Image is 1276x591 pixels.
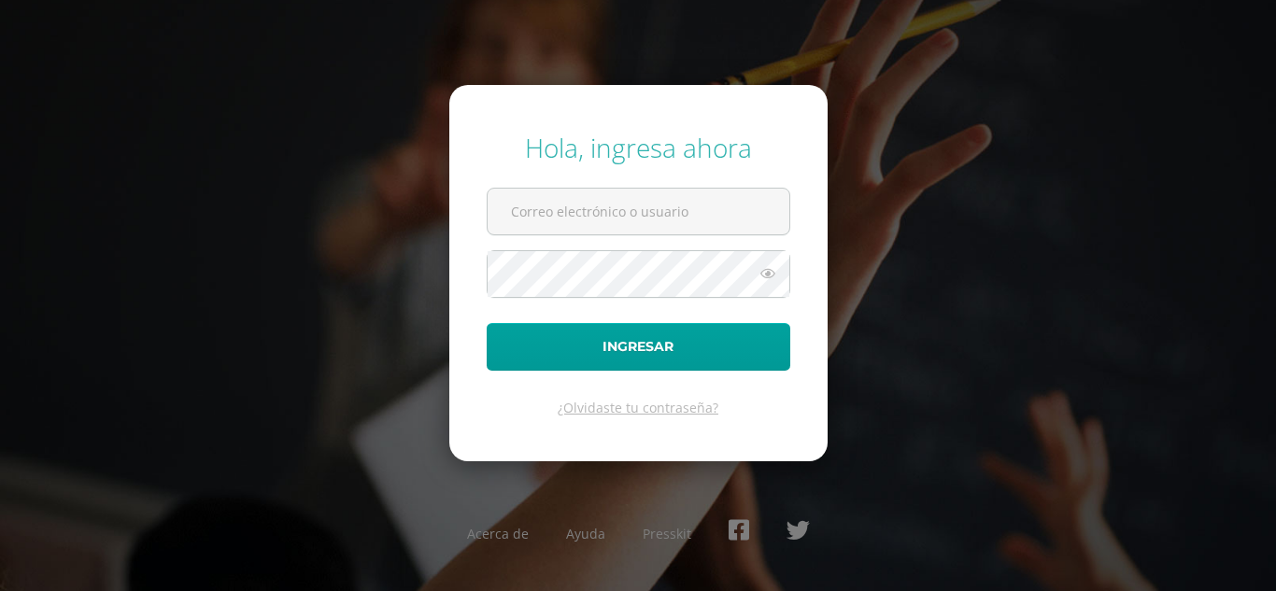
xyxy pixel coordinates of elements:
[467,525,529,542] a: Acerca de
[487,323,790,371] button: Ingresar
[643,525,691,542] a: Presskit
[488,189,789,234] input: Correo electrónico o usuario
[558,399,718,416] a: ¿Olvidaste tu contraseña?
[487,130,790,165] div: Hola, ingresa ahora
[566,525,605,542] a: Ayuda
